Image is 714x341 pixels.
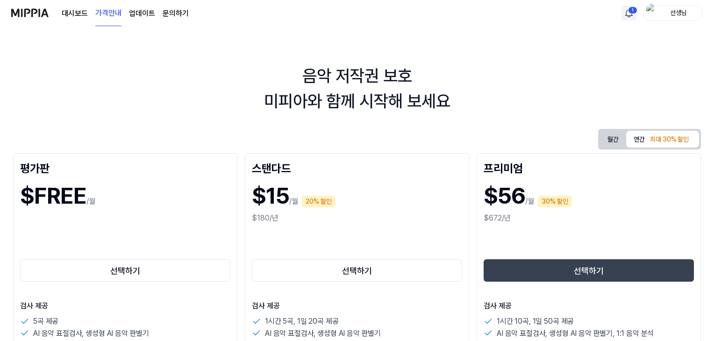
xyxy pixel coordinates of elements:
p: 1시간 10곡, 1일 50곡 제공 [497,315,574,327]
h1: $56 [484,179,525,213]
a: 대시보드 [62,8,88,19]
a: 선택하기 [484,257,694,284]
div: 20% 할인 [302,196,336,207]
a: 선택하기 [20,257,230,284]
button: 연간 [626,131,699,148]
div: 최대 30% 할인 [647,133,692,147]
div: $180/년 [252,213,462,224]
button: 알림1 [621,6,636,21]
p: 검사 제공 [484,300,694,312]
h1: $FREE [20,179,86,213]
div: 프리미엄 [484,160,694,175]
div: 1 [628,7,637,14]
p: AI 음악 표절검사, 생성형 AI 음악 판별기, 1:1 음악 분석 [497,327,654,340]
div: 30% 할인 [538,196,572,207]
p: AI 음악 표절검사, 생성형 AI 음악 판별기 [33,327,149,340]
p: /월 [525,196,534,207]
img: 알림 [623,7,635,19]
button: 월간 [600,131,626,148]
p: /월 [289,196,298,207]
p: 1시간 5곡, 1일 20곡 제공 [265,315,338,327]
button: 선택하기 [20,259,230,282]
div: 선생님 [660,7,697,18]
p: AI 음악 표절검사, 생성형 AI 음악 판별기 [265,327,381,340]
a: 선택하기 [252,257,462,284]
a: 문의하기 [163,8,189,19]
img: profile [646,4,657,22]
p: /월 [86,196,95,207]
button: 선택하기 [252,259,462,282]
a: 가격안내 [95,0,121,26]
h1: $15 [252,179,289,213]
p: 5곡 제공 [33,315,58,327]
p: 검사 제공 [252,300,462,312]
a: 업데이트 [129,8,155,19]
button: profile선생님 [643,5,703,21]
div: 평가판 [20,160,230,175]
div: 스탠다드 [252,160,462,175]
button: 선택하기 [484,259,694,282]
div: $672/년 [484,213,694,224]
p: 검사 제공 [20,300,230,312]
